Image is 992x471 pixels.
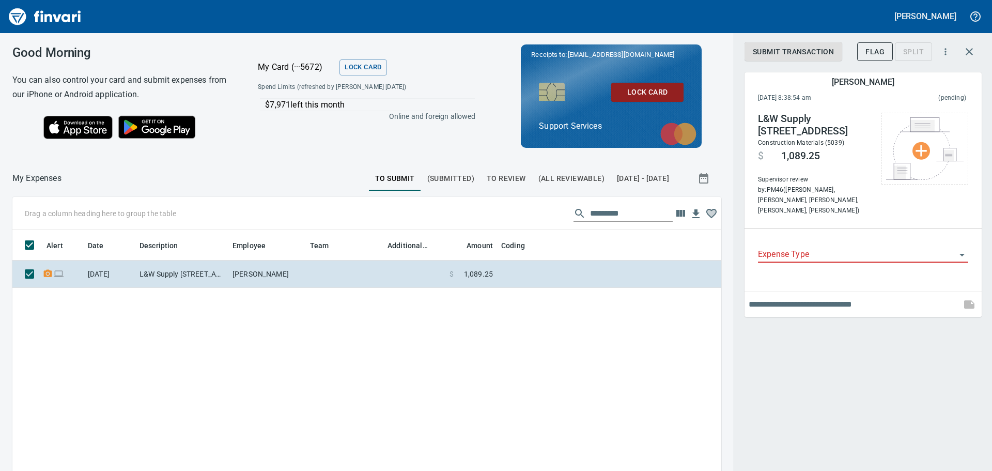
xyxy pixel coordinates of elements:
span: Additional Reviewer [388,239,441,252]
span: To Review [487,172,526,185]
span: [EMAIL_ADDRESS][DOMAIN_NAME] [567,50,675,59]
span: Description [139,239,178,252]
button: Download Table [688,206,704,222]
h4: L&W Supply [STREET_ADDRESS] [758,113,871,138]
span: This charge has not been settled by the merchant yet. This usually takes a couple of days but in ... [875,93,966,103]
span: Alert [47,239,63,252]
img: Finvari [6,4,84,29]
p: $7,971 left this month [265,99,474,111]
p: My Expenses [12,172,61,185]
button: [PERSON_NAME] [892,8,959,24]
span: [DATE] - [DATE] [617,172,669,185]
span: Receipt Required [42,270,53,277]
span: (All Reviewable) [538,172,605,185]
button: Column choices favorited. Click to reset to default [704,206,719,221]
img: Get it on Google Play [113,110,202,144]
span: Construction Materials (5039) [758,139,844,146]
span: Supervisor review by: PM46 ([PERSON_NAME], [PERSON_NAME], [PERSON_NAME], [PERSON_NAME], [PERSON_N... [758,175,871,216]
button: Lock Card [611,83,684,102]
button: Flag [857,42,893,62]
p: My Card (···5672) [258,61,335,73]
p: Drag a column heading here to group the table [25,208,176,219]
h5: [PERSON_NAME] [894,11,956,22]
span: Description [139,239,192,252]
span: Amount [467,239,493,252]
span: Date [88,239,117,252]
button: Submit Transaction [745,42,842,62]
img: mastercard.svg [655,117,702,150]
button: More [934,40,957,63]
span: Lock Card [619,86,675,99]
span: Employee [233,239,279,252]
button: Open [955,248,969,262]
h6: You can also control your card and submit expenses from our iPhone or Android application. [12,73,232,102]
span: Lock Card [345,62,381,73]
span: Flag [865,45,885,58]
span: Submit Transaction [753,45,834,58]
span: [DATE] 8:38:54 am [758,93,875,103]
button: Show transactions within a particular date range [688,166,721,191]
span: (Submitted) [427,172,474,185]
span: This records your note into the expense [957,292,982,317]
p: Online and foreign allowed [250,111,475,121]
td: [PERSON_NAME] [228,261,306,288]
td: [DATE] [84,261,135,288]
div: Transaction still pending, cannot split yet. It usually takes 2-3 days for a merchant to settle a... [895,47,932,55]
td: L&W Supply [STREET_ADDRESS] [135,261,228,288]
span: Amount [453,239,493,252]
nav: breadcrumb [12,172,61,185]
span: $ [450,269,454,279]
span: $ [758,150,764,162]
img: Select file [886,117,964,180]
span: Spend Limits (refreshed by [PERSON_NAME] [DATE]) [258,82,440,93]
span: Employee [233,239,266,252]
span: Additional Reviewer [388,239,428,252]
button: Lock Card [339,59,386,75]
img: Download on the App Store [43,116,113,139]
span: 1,089.25 [781,150,820,162]
span: 1,089.25 [464,269,493,279]
span: Online transaction [53,270,64,277]
span: To Submit [375,172,415,185]
button: Close transaction [957,39,982,64]
p: Support Services [539,120,684,132]
span: Date [88,239,104,252]
span: Team [310,239,343,252]
span: Coding [501,239,525,252]
button: Choose columns to display [673,206,688,221]
span: Coding [501,239,538,252]
h5: [PERSON_NAME] [832,77,894,87]
span: Alert [47,239,76,252]
span: Team [310,239,329,252]
h3: Good Morning [12,45,232,60]
p: Receipts to: [531,50,691,60]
